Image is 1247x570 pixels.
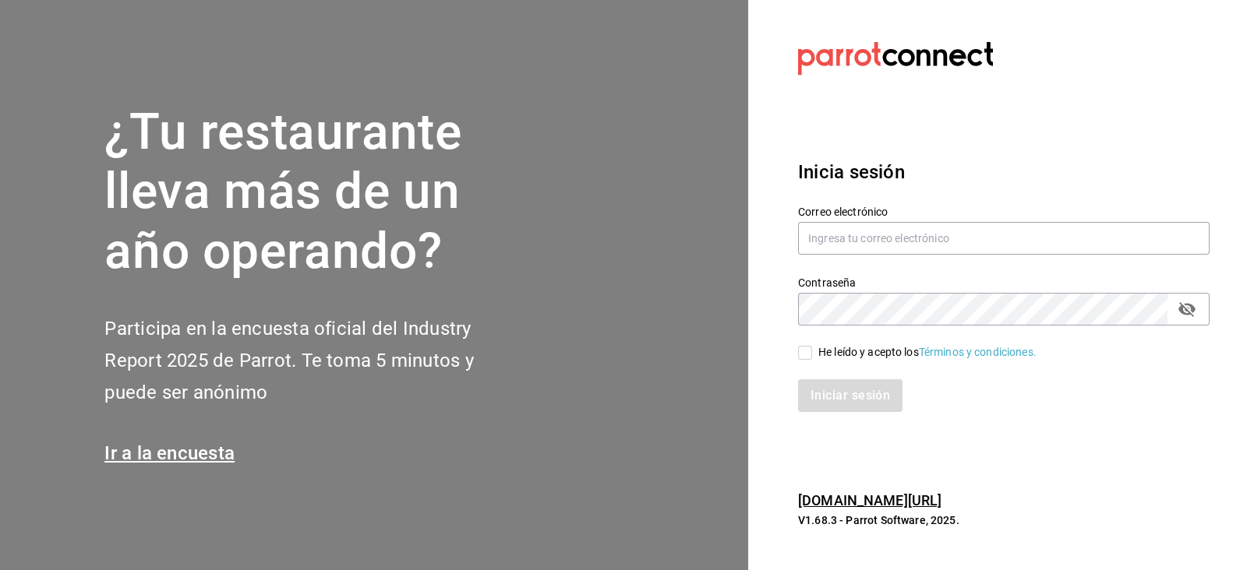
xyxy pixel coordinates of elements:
[798,512,1210,528] p: V1.68.3 - Parrot Software, 2025.
[798,276,1210,287] label: Contraseña
[919,346,1037,358] a: Términos y condiciones.
[104,103,525,282] h1: ¿Tu restaurante lleva más de un año operando?
[818,344,1037,361] div: He leído y acepto los
[798,222,1210,255] input: Ingresa tu correo electrónico
[798,158,1210,186] h3: Inicia sesión
[104,313,525,408] h2: Participa en la encuesta oficial del Industry Report 2025 de Parrot. Te toma 5 minutos y puede se...
[104,442,235,464] a: Ir a la encuesta
[1174,296,1200,322] button: passwordField
[798,492,941,508] a: [DOMAIN_NAME][URL]
[798,206,1210,216] label: Correo electrónico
